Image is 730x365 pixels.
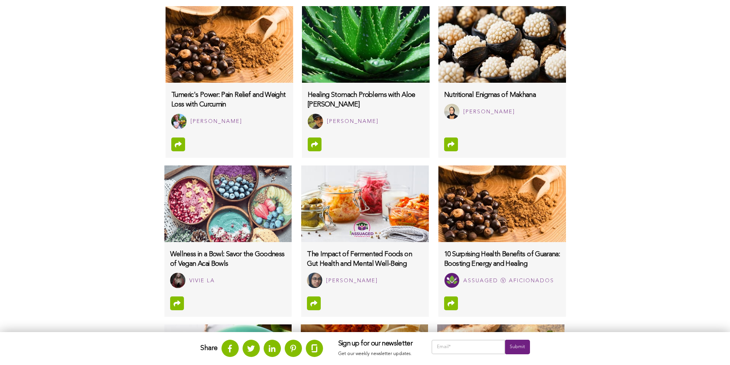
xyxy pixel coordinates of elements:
img: Jose Diaz [308,114,323,129]
img: Rachel Thomas [171,114,187,129]
input: Email* [431,340,505,354]
div: [PERSON_NAME] [190,117,242,126]
img: 10-surprising-health-benefits-of-guarana:-boosting-energy-and-healing [438,165,566,242]
div: [PERSON_NAME] [463,107,515,117]
img: glassdoor.svg [312,344,317,352]
div: [PERSON_NAME] [327,117,379,126]
a: Nutritional Enigmas of Makhana Dr. Sana Mian [PERSON_NAME] [438,83,566,125]
img: Dr. Sana Mian [444,104,459,119]
img: wellness-in-a-bowl-savor-the-goodness-of-vegan-acai-bowls [164,165,292,242]
h3: 10 Surprising Health Benefits of Guarana: Boosting Energy and Healing [444,250,560,269]
input: Submit [505,340,530,354]
h3: Tumeric's Power: Pain Relief and Weight Loss with Curcumin [171,90,287,110]
img: Vivie La [170,273,185,288]
h3: Sign up for our newsletter [338,340,416,348]
h3: Wellness in a Bowl: Savor the Goodness of Vegan Acai Bowls [170,250,286,269]
div: [PERSON_NAME] [326,276,378,286]
img: Amna Bibi [307,273,322,288]
a: Healing Stomach Problems with Aloe [PERSON_NAME] Jose Diaz [PERSON_NAME] [302,83,429,134]
img: makhanas-are-superfoods [438,6,566,83]
strong: Share [200,345,218,352]
img: Assuaged Ⓥ Aficionados [444,273,459,288]
iframe: Chat Widget [692,328,730,365]
a: Tumeric's Power: Pain Relief and Weight Loss with Curcumin Rachel Thomas [PERSON_NAME] [166,83,293,134]
div: Assuaged Ⓥ Aficionados [463,276,554,286]
a: Wellness in a Bowl: Savor the Goodness of Vegan Acai Bowls Vivie La Vivie La [164,242,292,294]
div: Vivie La [189,276,215,286]
a: The Impact of Fermented Foods on Gut Health and Mental Well-Being Amna Bibi [PERSON_NAME] [301,242,428,294]
img: fermented-foods-gut-health-mental-wellbeing [301,165,428,242]
a: 10 Surprising Health Benefits of Guarana: Boosting Energy and Healing Assuaged Ⓥ Aficionados Assu... [438,242,566,294]
img: aloe-vera-benefits [302,6,429,83]
img: tumerics-power-pain-relief-and-weight-loss-with-curcumin [166,6,293,83]
p: Get our weekly newsletter updates. [338,350,416,358]
h3: Healing Stomach Problems with Aloe [PERSON_NAME] [308,90,423,110]
h3: The Impact of Fermented Foods on Gut Health and Mental Well-Being [307,250,423,269]
h3: Nutritional Enigmas of Makhana [444,90,560,100]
